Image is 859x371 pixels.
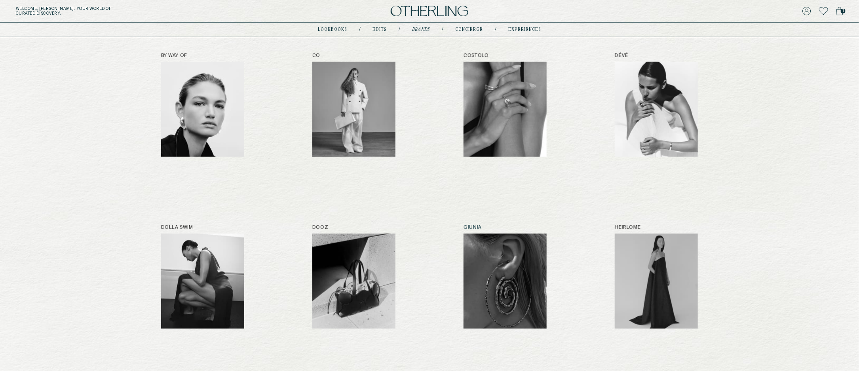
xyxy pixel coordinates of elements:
[841,9,846,13] span: 1
[615,53,698,157] a: Dévé
[372,28,387,32] a: Edits
[836,6,843,17] a: 1
[508,28,541,32] a: experiences
[312,225,395,329] a: Dooz
[615,225,698,329] a: Heirlome
[399,27,400,33] div: /
[464,225,547,230] h2: Giunia
[495,27,496,33] div: /
[464,234,547,329] img: Giunia
[312,53,395,59] h2: Co
[442,27,443,33] div: /
[464,53,547,59] h2: Costolo
[312,53,395,157] a: Co
[391,6,468,17] img: logo
[161,225,244,329] a: Dolla Swim
[16,6,264,16] h5: Welcome, [PERSON_NAME] . Your world of curated discovery.
[312,234,395,329] img: Dooz
[161,234,244,329] img: Dolla Swim
[615,234,698,329] img: Heirlome
[615,53,698,59] h2: Dévé
[318,28,347,32] a: lookbooks
[412,28,430,32] a: Brands
[455,28,483,32] a: concierge
[161,53,244,157] a: By Way Of
[161,225,244,230] h2: Dolla Swim
[615,225,698,230] h2: Heirlome
[312,62,395,157] img: Co
[312,225,395,230] h2: Dooz
[464,225,547,329] a: Giunia
[464,62,547,157] img: Costolo
[615,62,698,157] img: Dévé
[464,53,547,157] a: Costolo
[161,53,244,59] h2: By Way Of
[161,62,244,157] img: By Way Of
[359,27,361,33] div: /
